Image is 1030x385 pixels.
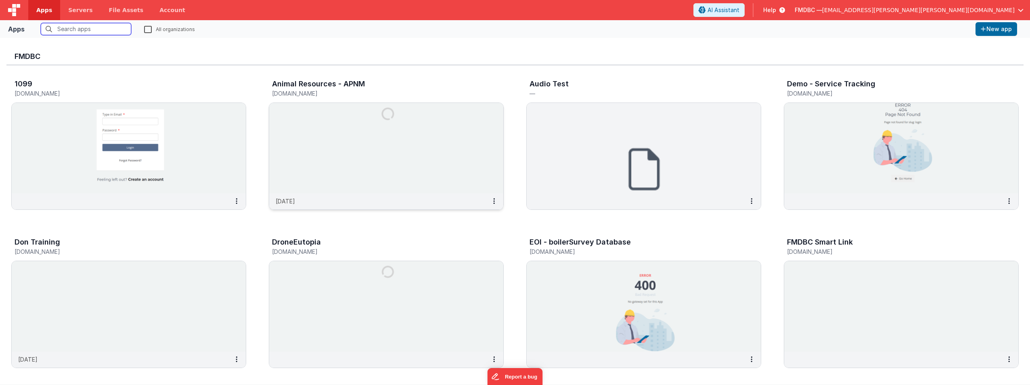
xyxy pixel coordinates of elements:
h5: [DOMAIN_NAME] [530,249,741,255]
h3: Animal Resources - APNM [272,80,365,88]
h3: Audio Test [530,80,569,88]
h5: [DOMAIN_NAME] [15,249,226,255]
span: Help [763,6,776,14]
h3: FMDBC Smart Link [787,238,853,246]
h5: [DOMAIN_NAME] [15,90,226,96]
span: Apps [36,6,52,14]
h5: [DOMAIN_NAME] [787,90,999,96]
label: All organizations [144,25,195,33]
p: [DATE] [18,355,38,364]
p: [DATE] [276,197,295,205]
h5: [DOMAIN_NAME] [272,249,484,255]
h3: DroneEutopia [272,238,321,246]
span: AI Assistant [708,6,739,14]
iframe: Marker.io feedback button [488,368,543,385]
h5: [DOMAIN_NAME] [787,249,999,255]
h5: [DOMAIN_NAME] [272,90,484,96]
h5: — [530,90,741,96]
div: Apps [8,24,25,34]
h3: 1099 [15,80,32,88]
input: Search apps [41,23,131,35]
button: FMDBC — [EMAIL_ADDRESS][PERSON_NAME][PERSON_NAME][DOMAIN_NAME] [795,6,1024,14]
h3: FMDBC [15,52,1015,61]
span: FMDBC — [795,6,822,14]
span: Servers [68,6,92,14]
h3: Demo - Service Tracking [787,80,875,88]
span: File Assets [109,6,144,14]
h3: EOI - boilerSurvey Database [530,238,631,246]
button: New app [976,22,1017,36]
span: [EMAIL_ADDRESS][PERSON_NAME][PERSON_NAME][DOMAIN_NAME] [822,6,1015,14]
h3: Don Training [15,238,60,246]
button: AI Assistant [693,3,745,17]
